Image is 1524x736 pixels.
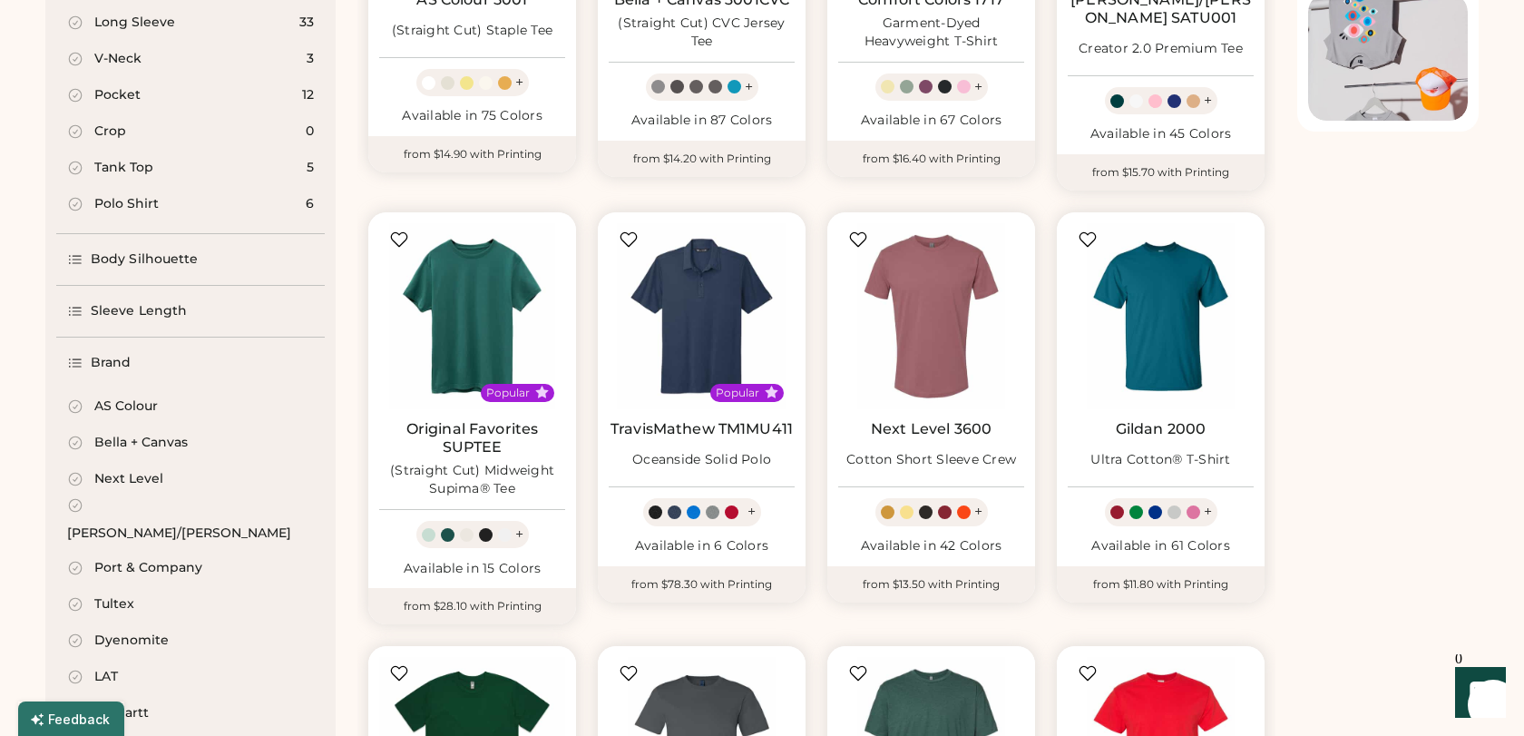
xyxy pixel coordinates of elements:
[838,112,1024,130] div: Available in 67 Colors
[745,77,753,97] div: +
[1090,451,1230,469] div: Ultra Cotton® T-Shirt
[1116,420,1206,438] a: Gildan 2000
[609,223,795,409] img: TravisMathew TM1MU411 Oceanside Solid Polo
[765,386,778,399] button: Popular Style
[94,159,153,177] div: Tank Top
[91,302,187,320] div: Sleeve Length
[392,22,552,40] div: (Straight Cut) Staple Tee
[974,502,982,522] div: +
[302,86,314,104] div: 12
[598,566,806,603] div: from $78.30 with Printing
[1438,654,1516,732] iframe: Front Chat
[94,470,163,488] div: Next Level
[838,15,1024,51] div: Garment-Dyed Heavyweight T-Shirt
[716,386,759,400] div: Popular
[379,560,565,578] div: Available in 15 Colors
[1057,566,1265,603] div: from $11.80 with Printing
[827,141,1035,177] div: from $16.40 with Printing
[838,537,1024,555] div: Available in 42 Colors
[379,107,565,125] div: Available in 75 Colors
[94,632,169,650] div: Dyenomite
[94,123,126,141] div: Crop
[94,50,142,68] div: V-Neck
[368,588,576,624] div: from $28.10 with Printing
[306,195,314,213] div: 6
[94,595,134,613] div: Tultex
[486,386,530,400] div: Popular
[838,223,1024,409] img: Next Level 3600 Cotton Short Sleeve Crew
[94,195,159,213] div: Polo Shirt
[871,420,992,438] a: Next Level 3600
[632,451,771,469] div: Oceanside Solid Polo
[94,434,188,452] div: Bella + Canvas
[94,14,175,32] div: Long Sleeve
[94,668,118,686] div: LAT
[94,86,141,104] div: Pocket
[515,73,523,93] div: +
[974,77,982,97] div: +
[1068,125,1254,143] div: Available in 45 Colors
[1204,502,1212,522] div: +
[515,525,523,545] div: +
[94,559,202,577] div: Port & Company
[94,397,158,416] div: AS Colour
[609,15,795,51] div: (Straight Cut) CVC Jersey Tee
[827,566,1035,603] div: from $13.50 with Printing
[1057,154,1265,191] div: from $15.70 with Printing
[609,112,795,130] div: Available in 87 Colors
[747,502,756,522] div: +
[609,537,795,555] div: Available in 6 Colors
[611,420,793,438] a: TravisMathew TM1MU411
[67,525,291,543] div: [PERSON_NAME]/[PERSON_NAME]
[379,223,565,409] img: Original Favorites SUPTEE (Straight Cut) Midweight Supima® Tee
[379,420,565,456] a: Original Favorites SUPTEE
[1068,537,1254,555] div: Available in 61 Colors
[535,386,549,399] button: Popular Style
[598,141,806,177] div: from $14.20 with Printing
[1068,223,1254,409] img: Gildan 2000 Ultra Cotton® T-Shirt
[307,50,314,68] div: 3
[307,159,314,177] div: 5
[379,462,565,498] div: (Straight Cut) Midweight Supima® Tee
[1079,40,1243,58] div: Creator 2.0 Premium Tee
[368,136,576,172] div: from $14.90 with Printing
[1204,91,1212,111] div: +
[91,250,199,269] div: Body Silhouette
[846,451,1016,469] div: Cotton Short Sleeve Crew
[91,354,132,372] div: Brand
[306,123,314,141] div: 0
[299,14,314,32] div: 33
